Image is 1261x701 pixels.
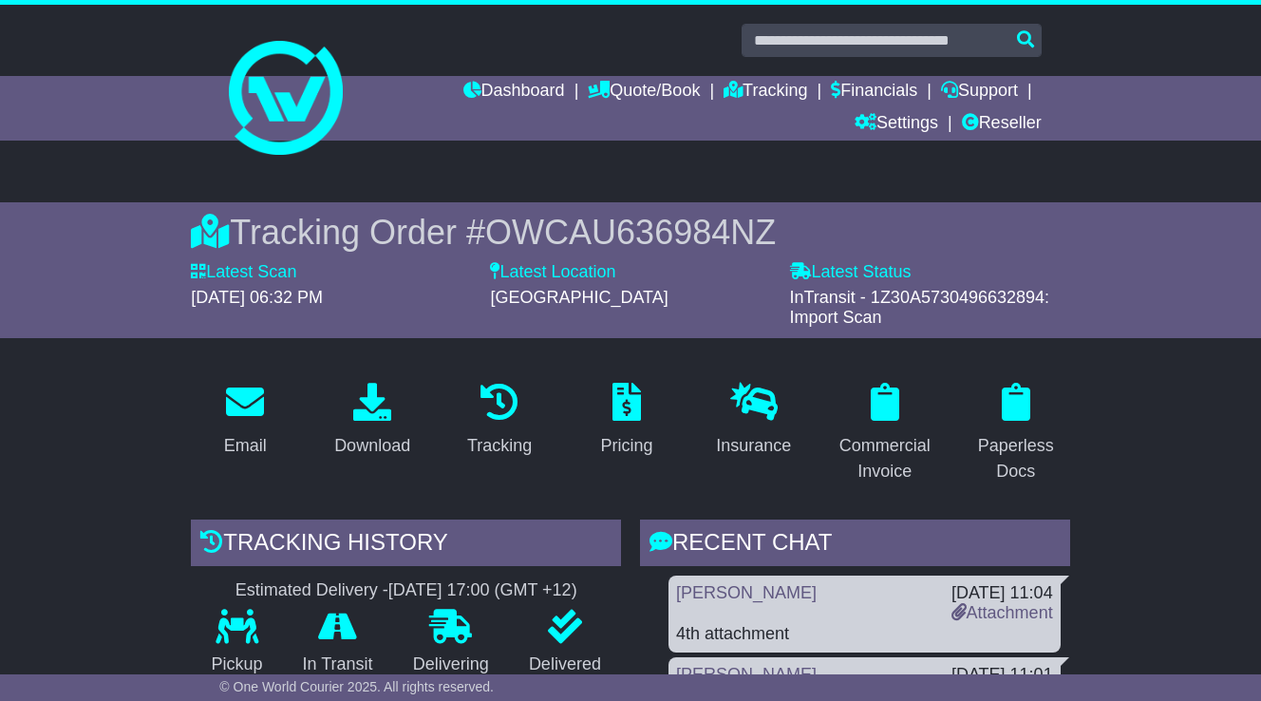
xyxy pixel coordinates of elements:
[282,654,392,675] p: In Transit
[224,433,267,459] div: Email
[490,288,668,307] span: [GEOGRAPHIC_DATA]
[467,433,532,459] div: Tracking
[191,654,282,675] p: Pickup
[855,108,938,141] a: Settings
[388,580,577,601] div: [DATE] 17:00 (GMT +12)
[716,433,791,459] div: Insurance
[191,288,323,307] span: [DATE] 06:32 PM
[676,665,817,684] a: [PERSON_NAME]
[191,262,296,283] label: Latest Scan
[676,624,1053,645] div: 4th attachment
[962,108,1042,141] a: Reseller
[951,665,1053,686] div: [DATE] 11:01
[322,376,423,465] a: Download
[485,213,776,252] span: OWCAU636984NZ
[455,376,544,465] a: Tracking
[827,376,943,491] a: Commercial Invoice
[951,583,1053,604] div: [DATE] 11:04
[463,76,565,108] a: Dashboard
[790,262,912,283] label: Latest Status
[724,76,807,108] a: Tracking
[640,520,1070,571] div: RECENT CHAT
[219,679,494,694] span: © One World Courier 2025. All rights reserved.
[191,212,1069,253] div: Tracking Order #
[962,376,1070,491] a: Paperless Docs
[191,580,621,601] div: Estimated Delivery -
[490,262,615,283] label: Latest Location
[334,433,410,459] div: Download
[839,433,931,484] div: Commercial Invoice
[941,76,1018,108] a: Support
[588,76,700,108] a: Quote/Book
[831,76,917,108] a: Financials
[393,654,509,675] p: Delivering
[676,583,817,602] a: [PERSON_NAME]
[509,654,621,675] p: Delivered
[588,376,665,465] a: Pricing
[951,603,1053,622] a: Attachment
[790,288,1050,328] span: InTransit - 1Z30A5730496632894: Import Scan
[191,520,621,571] div: Tracking history
[974,433,1058,484] div: Paperless Docs
[600,433,652,459] div: Pricing
[704,376,803,465] a: Insurance
[212,376,279,465] a: Email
